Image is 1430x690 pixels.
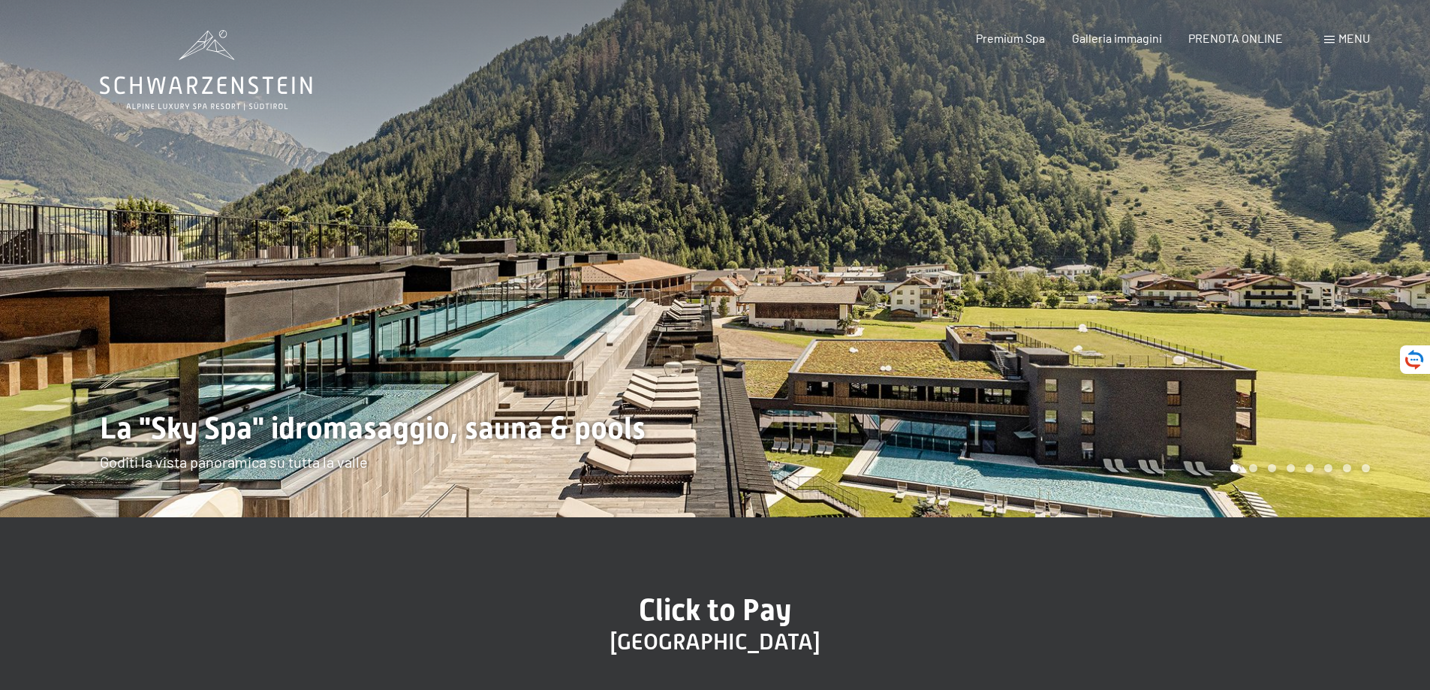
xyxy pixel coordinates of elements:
span: [GEOGRAPHIC_DATA] [610,628,820,655]
div: Carousel Page 5 [1305,464,1314,472]
div: Carousel Page 1 (Current Slide) [1230,464,1239,472]
div: Carousel Page 3 [1268,464,1276,472]
div: Carousel Page 8 [1362,464,1370,472]
div: Carousel Page 7 [1343,464,1351,472]
a: Premium Spa [976,31,1045,45]
div: Carousel Page 4 [1287,464,1295,472]
a: Galleria immagini [1072,31,1162,45]
div: Carousel Pagination [1225,464,1370,472]
span: Menu [1338,31,1370,45]
div: Carousel Page 2 [1249,464,1257,472]
div: Carousel Page 6 [1324,464,1332,472]
a: PRENOTA ONLINE [1188,31,1283,45]
span: Click to Pay [639,592,791,628]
